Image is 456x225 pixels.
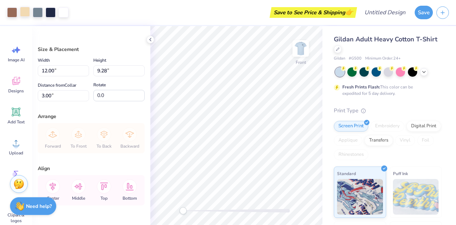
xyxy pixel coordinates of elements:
img: Front [294,41,308,56]
div: Align [38,165,145,172]
div: Screen Print [334,121,368,132]
div: Vinyl [395,135,415,146]
div: Digital Print [406,121,441,132]
label: Rotate [93,81,106,89]
div: This color can be expedited for 5 day delivery. [342,84,430,97]
span: Bottom [123,195,137,201]
label: Distance from Collar [38,81,76,90]
strong: Fresh Prints Flash: [342,84,380,90]
button: Save [415,6,433,19]
span: Top [100,195,108,201]
img: Puff Ink [393,179,439,215]
span: Minimum Order: 24 + [365,56,401,62]
img: Standard [337,179,383,215]
span: 👉 [345,8,353,16]
div: Print Type [334,107,442,115]
span: Puff Ink [393,170,408,177]
div: Applique [334,135,362,146]
span: Gildan [334,56,345,62]
div: Save to See Price & Shipping [271,7,355,18]
span: Center [47,195,59,201]
div: Accessibility label [180,207,187,214]
div: Arrange [38,113,145,120]
div: Foil [417,135,434,146]
span: Image AI [8,57,25,63]
span: Designs [8,88,24,94]
strong: Need help? [26,203,52,210]
div: Rhinestones [334,149,368,160]
label: Height [93,56,106,65]
div: Embroidery [370,121,404,132]
label: Width [38,56,50,65]
input: Untitled Design [359,5,411,20]
span: Standard [337,170,356,177]
div: Front [296,59,306,66]
span: Clipart & logos [4,212,28,224]
div: Size & Placement [38,46,145,53]
span: # G500 [349,56,362,62]
span: Gildan Adult Heavy Cotton T-Shirt [334,35,437,44]
span: Upload [9,150,23,156]
span: Middle [72,195,85,201]
div: Transfers [364,135,393,146]
span: Add Text [7,119,25,125]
